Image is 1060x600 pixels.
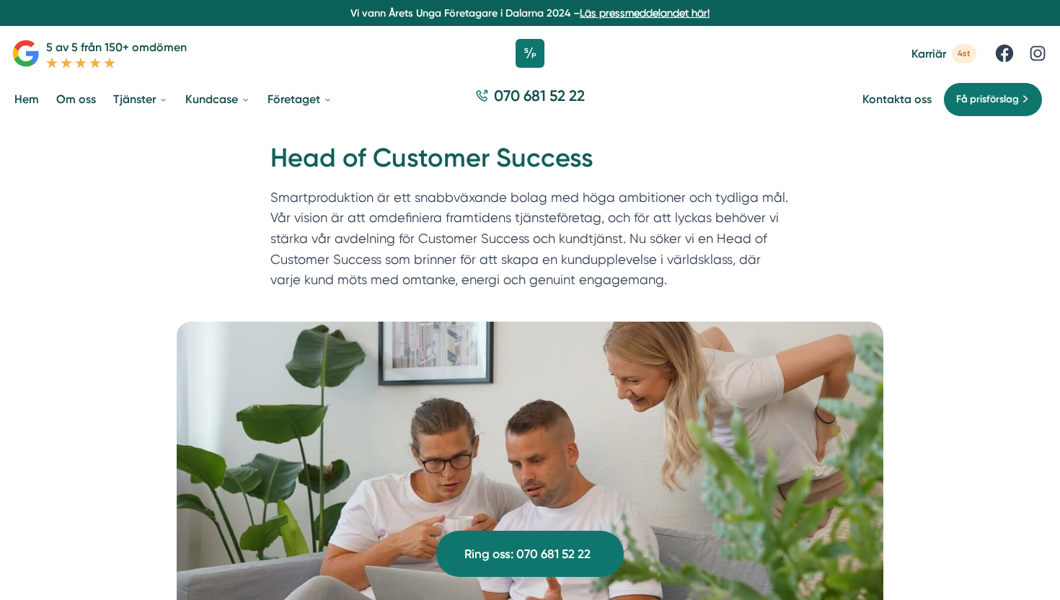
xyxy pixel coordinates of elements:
span: 4st [952,44,976,63]
p: Smartproduktion är ett snabbväxande bolag med höga ambitioner och tydliga mål. Vår vision är att ... [270,187,790,297]
a: Företaget [265,81,335,118]
a: 070 681 52 22 [469,85,591,113]
a: Kontakta oss [862,92,932,106]
span: 070 681 52 22 [494,85,585,106]
a: Läs pressmeddelandet här! [580,7,710,19]
a: Om oss [53,81,99,118]
a: Tjänster [110,81,171,118]
a: Ring oss: 070 681 52 22 [436,531,624,577]
h1: Head of Customer Success [270,141,790,187]
a: Kundcase [182,81,253,118]
span: Ring oss: 070 681 52 22 [464,544,591,564]
p: Vi vann Årets Unga Företagare i Dalarna 2024 – [6,6,1054,20]
a: Hem [12,81,42,118]
a: Karriär 4st [911,44,976,63]
a: Få prisförslag [943,82,1043,117]
span: Karriär [911,47,946,61]
p: 5 av 5 från 150+ omdömen [46,38,187,56]
span: Få prisförslag [956,92,1019,107]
